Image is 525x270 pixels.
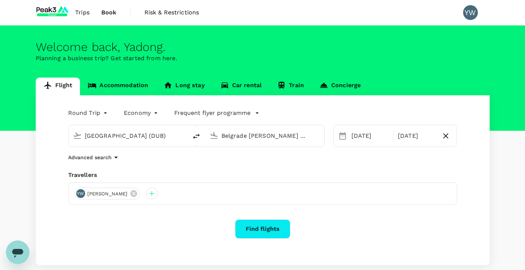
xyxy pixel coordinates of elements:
[36,4,70,21] img: PEAK3 TECHNOLOGY (IRELAND) LIMITED
[36,54,490,63] p: Planning a business trip? Get started from here.
[312,78,368,95] a: Concierge
[395,129,438,143] div: [DATE]
[75,8,90,17] span: Trips
[74,188,140,199] div: YW[PERSON_NAME]
[213,78,270,95] a: Car rental
[68,107,109,119] div: Round Trip
[76,189,85,198] div: YW
[85,130,172,141] input: Depart from
[221,130,309,141] input: Going to
[349,129,392,143] div: [DATE]
[156,78,212,95] a: Long stay
[68,154,112,161] p: Advanced search
[174,109,259,117] button: Frequent flyer programme
[101,8,117,17] span: Book
[6,240,29,264] iframe: Button to launch messaging window, conversation in progress
[319,135,321,136] button: Open
[80,78,156,95] a: Accommodation
[83,190,132,198] span: [PERSON_NAME]
[68,171,457,180] div: Travellers
[463,5,478,20] div: YW
[182,135,184,136] button: Open
[36,78,80,95] a: Flight
[235,219,290,239] button: Find flights
[124,107,160,119] div: Economy
[68,153,120,162] button: Advanced search
[174,109,251,117] p: Frequent flyer programme
[188,127,205,145] button: delete
[36,40,490,54] div: Welcome back , Yadong .
[144,8,199,17] span: Risk & Restrictions
[269,78,312,95] a: Train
